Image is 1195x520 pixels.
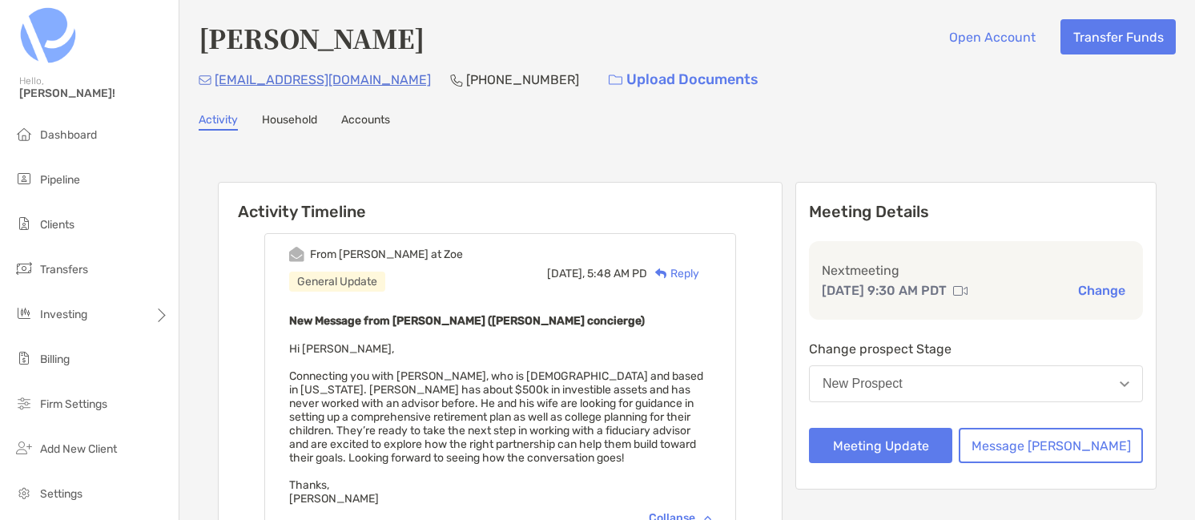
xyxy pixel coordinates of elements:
[40,173,80,187] span: Pipeline
[40,263,88,276] span: Transfers
[547,267,585,280] span: [DATE],
[19,6,77,64] img: Zoe Logo
[809,365,1143,402] button: New Prospect
[1073,282,1130,299] button: Change
[1060,19,1176,54] button: Transfer Funds
[14,393,34,413] img: firm-settings icon
[289,314,645,328] b: New Message from [PERSON_NAME] ([PERSON_NAME] concierge)
[40,353,70,366] span: Billing
[14,438,34,458] img: add_new_client icon
[809,428,952,463] button: Meeting Update
[199,113,238,131] a: Activity
[14,483,34,502] img: settings icon
[219,183,782,221] h6: Activity Timeline
[40,442,117,456] span: Add New Client
[289,342,703,506] span: Hi [PERSON_NAME], Connecting you with [PERSON_NAME], who is [DEMOGRAPHIC_DATA] and based in [US_S...
[655,268,667,279] img: Reply icon
[466,70,579,90] p: [PHONE_NUMBER]
[14,169,34,188] img: pipeline icon
[14,259,34,278] img: transfers icon
[199,75,211,85] img: Email Icon
[809,202,1143,222] p: Meeting Details
[289,272,385,292] div: General Update
[310,248,463,261] div: From [PERSON_NAME] at Zoe
[199,19,424,56] h4: [PERSON_NAME]
[40,397,107,411] span: Firm Settings
[598,62,769,97] a: Upload Documents
[822,260,1130,280] p: Next meeting
[704,515,711,520] img: Chevron icon
[959,428,1143,463] button: Message [PERSON_NAME]
[809,339,1143,359] p: Change prospect Stage
[14,124,34,143] img: dashboard icon
[1120,381,1129,387] img: Open dropdown arrow
[341,113,390,131] a: Accounts
[40,218,74,232] span: Clients
[647,265,699,282] div: Reply
[609,75,622,86] img: button icon
[822,280,947,300] p: [DATE] 9:30 AM PDT
[40,487,82,501] span: Settings
[936,19,1048,54] button: Open Account
[40,308,87,321] span: Investing
[14,349,34,368] img: billing icon
[953,284,968,297] img: communication type
[215,70,431,90] p: [EMAIL_ADDRESS][DOMAIN_NAME]
[40,128,97,142] span: Dashboard
[262,113,317,131] a: Household
[14,304,34,323] img: investing icon
[823,377,903,391] div: New Prospect
[19,87,169,100] span: [PERSON_NAME]!
[289,247,304,262] img: Event icon
[450,74,463,87] img: Phone Icon
[587,267,647,280] span: 5:48 AM PD
[14,214,34,233] img: clients icon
